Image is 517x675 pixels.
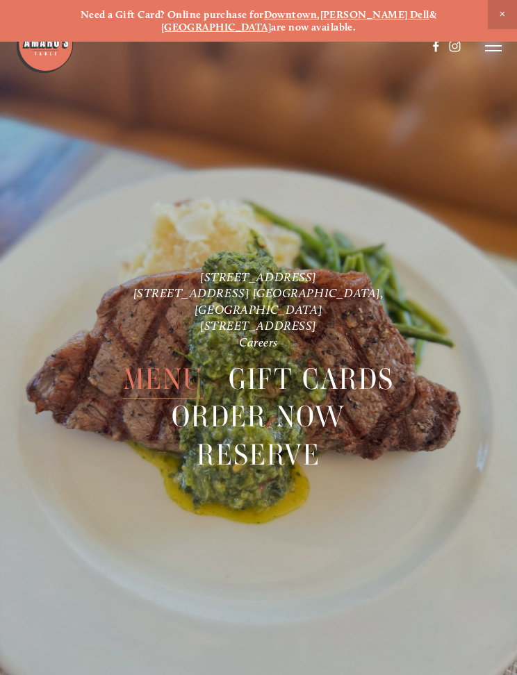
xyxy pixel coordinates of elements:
a: Gift Cards [229,360,394,398]
a: Careers [239,335,278,349]
strong: are now available. [271,21,356,33]
span: Menu [123,360,203,399]
img: Amaro's Table [15,15,74,74]
a: [PERSON_NAME] Dell [320,8,429,21]
a: Downtown [264,8,318,21]
strong: Need a Gift Card? Online purchase for [81,8,264,21]
a: Order Now [172,399,346,436]
a: [STREET_ADDRESS] [200,319,317,333]
a: [GEOGRAPHIC_DATA] [161,21,272,33]
strong: , [317,8,320,21]
a: Menu [123,360,203,398]
span: Gift Cards [229,360,394,399]
a: Reserve [197,436,321,474]
span: Order Now [172,399,346,437]
strong: & [429,8,436,21]
a: [STREET_ADDRESS] [200,269,317,284]
a: [STREET_ADDRESS] [GEOGRAPHIC_DATA], [GEOGRAPHIC_DATA] [133,286,387,317]
span: Reserve [197,436,321,474]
